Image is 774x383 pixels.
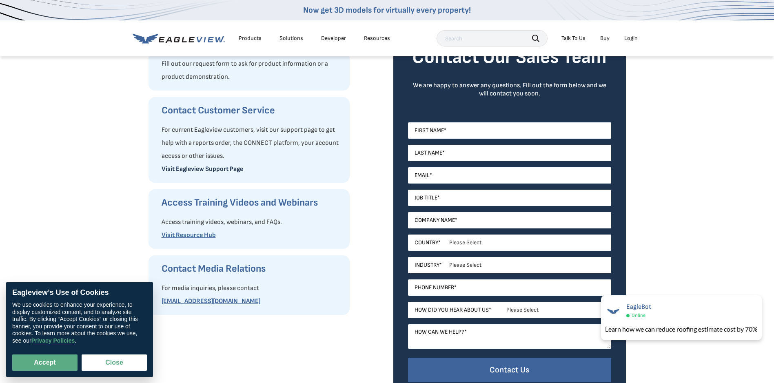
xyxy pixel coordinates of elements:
a: Visit Eagleview Support Page [162,165,243,173]
div: Learn how we can reduce roofing estimate cost by 70% [605,324,758,334]
p: For media inquiries, please contact [162,282,342,295]
a: Developer [321,35,346,42]
div: Solutions [279,35,303,42]
a: Buy [600,35,610,42]
h3: Contact Media Relations [162,262,342,275]
input: Search [437,30,548,46]
strong: Contact Our Sales Team [412,46,607,69]
p: For current Eagleview customers, visit our support page to get help with a reports order, the CON... [162,124,342,163]
p: Fill out our request form to ask for product information or a product demonstration. [162,58,342,84]
div: Talk To Us [561,35,585,42]
h3: Access Training Videos and Webinars [162,196,342,209]
a: Privacy Policies [31,337,75,344]
p: Access training videos, webinars, and FAQs. [162,216,342,229]
a: Now get 3D models for virtually every property! [303,5,471,15]
a: Visit Resource Hub [162,231,216,239]
div: Eagleview’s Use of Cookies [12,288,147,297]
a: [EMAIL_ADDRESS][DOMAIN_NAME] [162,297,260,305]
img: EagleBot [605,303,621,319]
div: Login [624,35,638,42]
div: We are happy to answer any questions. Fill out the form below and we will contact you soon. [408,82,611,98]
input: Contact Us [408,358,611,383]
h3: Contact Customer Service [162,104,342,117]
div: We use cookies to enhance your experience, to display customized content, and to analyze site tra... [12,301,147,344]
span: Online [632,312,645,319]
div: Resources [364,35,390,42]
span: EagleBot [626,303,651,311]
button: Accept [12,354,78,371]
div: Products [239,35,262,42]
button: Close [82,354,147,371]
